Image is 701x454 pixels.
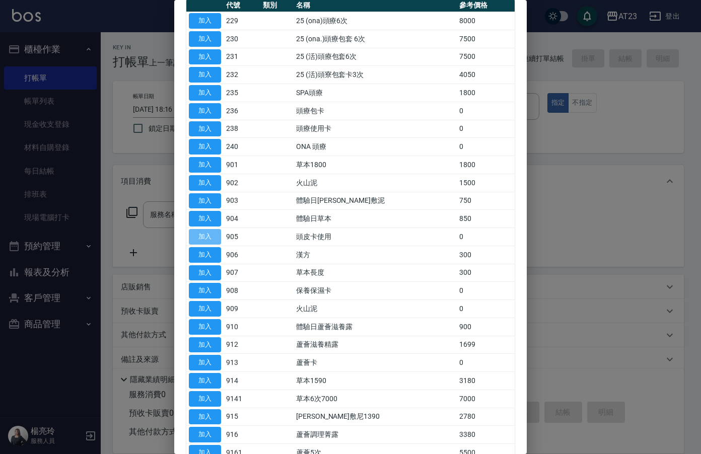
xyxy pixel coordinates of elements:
td: 體驗日[PERSON_NAME]敷泥 [294,192,457,210]
td: 25 (ona.)頭療包套 6次 [294,30,457,48]
td: 238 [224,120,260,138]
button: 加入 [189,373,221,389]
td: 3180 [457,372,515,390]
td: 草本長度 [294,264,457,282]
td: 蘆薈調理菁露 [294,426,457,444]
td: 902 [224,174,260,192]
td: 904 [224,210,260,228]
td: 910 [224,318,260,336]
button: 加入 [189,13,221,29]
td: 916 [224,426,260,444]
td: 909 [224,300,260,318]
td: 保養保濕卡 [294,282,457,300]
td: 25 (活)頭療包套6次 [294,48,457,66]
td: 1800 [457,156,515,174]
td: 7000 [457,390,515,408]
td: 0 [457,120,515,138]
button: 加入 [189,157,221,173]
td: 2780 [457,408,515,426]
td: 300 [457,246,515,264]
td: 體驗日蘆薈滋養露 [294,318,457,336]
td: 火山泥 [294,300,457,318]
td: 914 [224,372,260,390]
button: 加入 [189,85,221,101]
button: 加入 [189,193,221,209]
button: 加入 [189,391,221,407]
td: 232 [224,66,260,84]
td: SPA頭療 [294,84,457,102]
td: 236 [224,102,260,120]
button: 加入 [189,337,221,353]
td: 1699 [457,336,515,354]
td: 908 [224,282,260,300]
td: 9141 [224,390,260,408]
td: 230 [224,30,260,48]
td: 體驗日草本 [294,210,457,228]
td: 0 [457,282,515,300]
td: 0 [457,354,515,372]
td: 0 [457,228,515,246]
button: 加入 [189,67,221,83]
td: 300 [457,264,515,282]
td: 7500 [457,30,515,48]
button: 加入 [189,103,221,119]
button: 加入 [189,31,221,47]
td: 903 [224,192,260,210]
td: 231 [224,48,260,66]
td: 850 [457,210,515,228]
button: 加入 [189,355,221,370]
td: 906 [224,246,260,264]
button: 加入 [189,175,221,191]
td: 901 [224,156,260,174]
td: 8000 [457,12,515,30]
td: 7500 [457,48,515,66]
td: 907 [224,264,260,282]
button: 加入 [189,301,221,317]
td: 4050 [457,66,515,84]
td: 0 [457,300,515,318]
button: 加入 [189,49,221,65]
td: 912 [224,336,260,354]
td: 25 (ona)頭療6次 [294,12,457,30]
td: 頭皮卡使用 [294,228,457,246]
button: 加入 [189,319,221,335]
td: 0 [457,102,515,120]
td: 草本1590 [294,372,457,390]
td: 1500 [457,174,515,192]
td: 火山泥 [294,174,457,192]
td: 1800 [457,84,515,102]
td: 草本1800 [294,156,457,174]
button: 加入 [189,211,221,226]
td: 頭療包卡 [294,102,457,120]
button: 加入 [189,229,221,245]
button: 加入 [189,139,221,155]
td: ONA 頭療 [294,138,457,156]
td: 25 (活)頭寮包套卡3次 [294,66,457,84]
td: 915 [224,408,260,426]
td: 913 [224,354,260,372]
td: [PERSON_NAME]敷尼1390 [294,408,457,426]
td: 750 [457,192,515,210]
td: 900 [457,318,515,336]
td: 905 [224,228,260,246]
td: 漢方 [294,246,457,264]
td: 240 [224,138,260,156]
button: 加入 [189,283,221,298]
td: 草本6次7000 [294,390,457,408]
button: 加入 [189,409,221,425]
td: 3380 [457,426,515,444]
td: 0 [457,138,515,156]
td: 頭療使用卡 [294,120,457,138]
td: 蘆薈滋養精露 [294,336,457,354]
button: 加入 [189,247,221,263]
button: 加入 [189,265,221,281]
td: 235 [224,84,260,102]
td: 229 [224,12,260,30]
button: 加入 [189,427,221,442]
button: 加入 [189,121,221,137]
td: 蘆薈卡 [294,354,457,372]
